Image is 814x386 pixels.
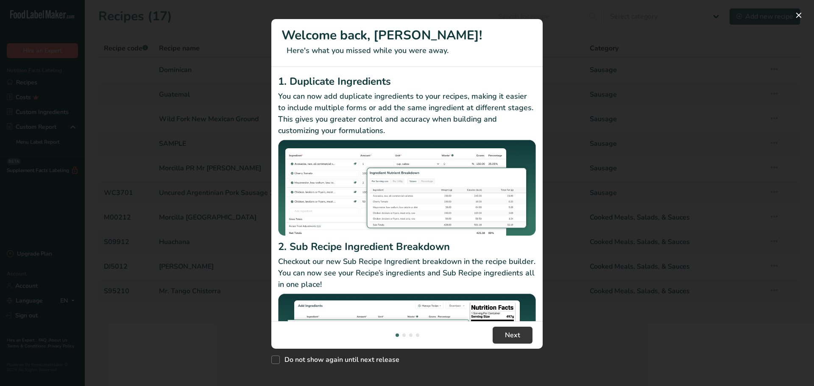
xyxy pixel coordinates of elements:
[278,239,536,254] h2: 2. Sub Recipe Ingredient Breakdown
[278,256,536,290] p: Checkout our new Sub Recipe Ingredient breakdown in the recipe builder. You can now see your Reci...
[278,91,536,136] p: You can now add duplicate ingredients to your recipes, making it easier to include multiple forms...
[505,330,520,340] span: Next
[493,327,532,344] button: Next
[282,26,532,45] h1: Welcome back, [PERSON_NAME]!
[278,74,536,89] h2: 1. Duplicate Ingredients
[282,45,532,56] p: Here's what you missed while you were away.
[278,140,536,236] img: Duplicate Ingredients
[280,355,399,364] span: Do not show again until next release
